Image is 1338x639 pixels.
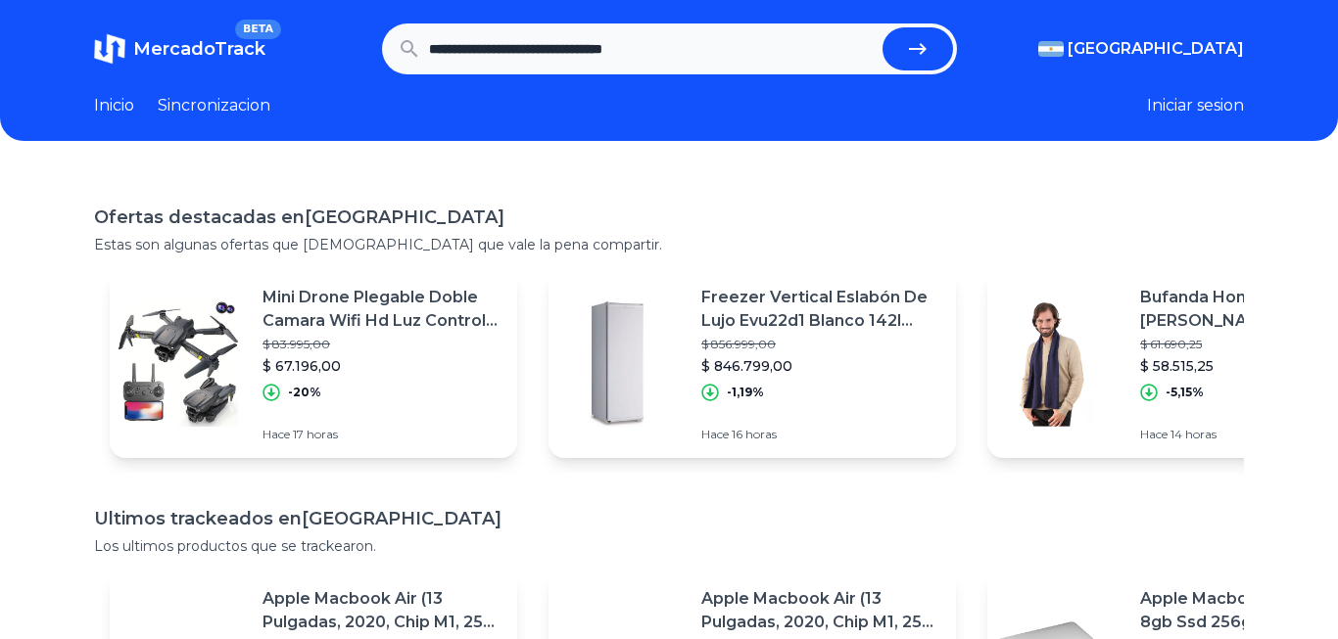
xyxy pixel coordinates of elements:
img: Featured image [987,296,1124,433]
button: Iniciar sesion [1147,94,1244,117]
a: Inicio [94,94,134,117]
a: MercadoTrackBETA [94,33,265,65]
h1: Ultimos trackeados en [GEOGRAPHIC_DATA] [94,505,1244,532]
a: Featured imageMini Drone Plegable Doble Camara Wifi Hd Luz Control App$ 83.995,00$ 67.196,00-20%H... [110,270,517,458]
p: Hace 17 horas [263,427,502,442]
img: Argentina [1038,41,1064,57]
img: MercadoTrack [94,33,125,65]
p: -1,19% [727,385,764,400]
span: [GEOGRAPHIC_DATA] [1068,37,1244,61]
p: $ 846.799,00 [701,356,940,376]
button: [GEOGRAPHIC_DATA] [1038,37,1244,61]
img: Featured image [549,296,686,433]
a: Sincronizacion [158,94,270,117]
span: MercadoTrack [133,38,265,60]
p: Hace 16 horas [701,427,940,442]
p: Apple Macbook Air (13 Pulgadas, 2020, Chip M1, 256 Gb De Ssd, 8 Gb De Ram) - Plata [701,587,940,634]
p: Apple Macbook Air (13 Pulgadas, 2020, Chip M1, 256 Gb De Ssd, 8 Gb De Ram) - Plata [263,587,502,634]
a: Featured imageFreezer Vertical Eslabón De Lujo Evu22d1 Blanco 142l 220v$ 856.999,00$ 846.799,00-1... [549,270,956,458]
p: $ 83.995,00 [263,337,502,352]
p: $ 856.999,00 [701,337,940,352]
img: Featured image [110,296,247,433]
h1: Ofertas destacadas en [GEOGRAPHIC_DATA] [94,204,1244,231]
p: -20% [288,385,321,400]
p: -5,15% [1166,385,1204,400]
p: Freezer Vertical Eslabón De Lujo Evu22d1 Blanco 142l 220v [701,286,940,333]
p: Los ultimos productos que se trackearon. [94,536,1244,556]
p: Estas son algunas ofertas que [DEMOGRAPHIC_DATA] que vale la pena compartir. [94,235,1244,254]
p: Mini Drone Plegable Doble Camara Wifi Hd Luz Control App [263,286,502,333]
p: $ 67.196,00 [263,356,502,376]
span: BETA [235,20,281,39]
